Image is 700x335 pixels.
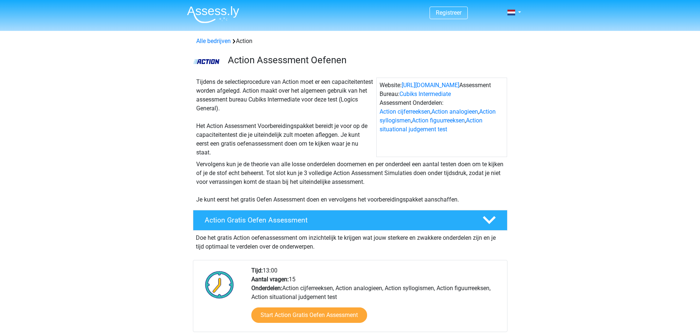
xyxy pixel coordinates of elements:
[201,266,238,303] img: Klok
[193,231,507,251] div: Doe het gratis Action oefenassessment om inzichtelijk te krijgen wat jouw sterkere en zwakkere on...
[376,78,507,157] div: Website: Assessment Bureau: Assessment Onderdelen: , , , ,
[402,82,459,89] a: [URL][DOMAIN_NAME]
[193,78,376,157] div: Tijdens de selectieprocedure van Action moet er een capaciteitentest worden afgelegd. Action maak...
[190,210,510,231] a: Action Gratis Oefen Assessment
[187,6,239,23] img: Assessly
[380,108,496,124] a: Action syllogismen
[251,276,289,283] b: Aantal vragen:
[431,108,478,115] a: Action analogieen
[399,90,451,97] a: Cubiks Intermediate
[412,117,465,124] a: Action figuurreeksen
[246,266,507,332] div: 13:00 15 Action cijferreeksen, Action analogieen, Action syllogismen, Action figuurreeksen, Actio...
[251,285,282,292] b: Onderdelen:
[228,54,502,66] h3: Action Assessment Oefenen
[380,108,430,115] a: Action cijferreeksen
[251,267,263,274] b: Tijd:
[193,37,507,46] div: Action
[205,216,471,224] h4: Action Gratis Oefen Assessment
[436,9,462,16] a: Registreer
[380,117,482,133] a: Action situational judgement test
[193,160,507,204] div: Vervolgens kun je de theorie van alle losse onderdelen doornemen en per onderdeel een aantal test...
[251,307,367,323] a: Start Action Gratis Oefen Assessment
[196,38,231,44] a: Alle bedrijven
